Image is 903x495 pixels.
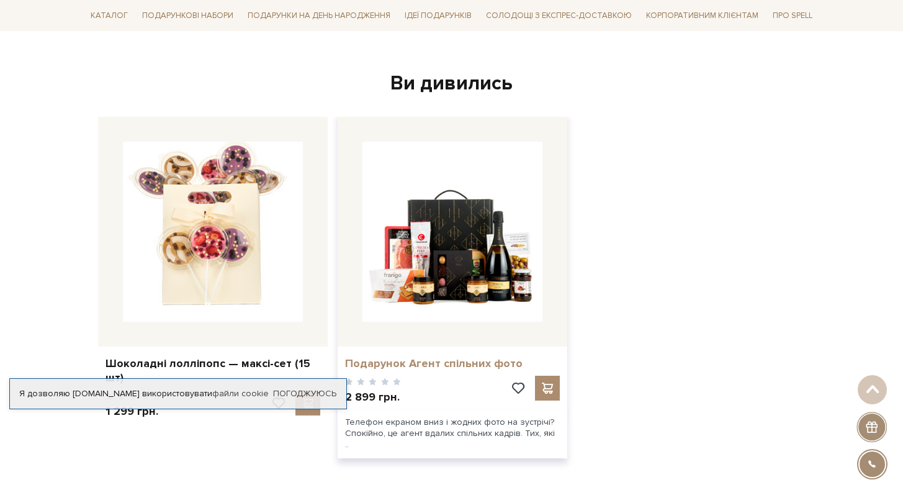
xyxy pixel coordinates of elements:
[212,388,269,399] a: файли cookie
[345,356,560,371] a: Подарунок Агент спільних фото
[93,71,811,97] div: Ви дивились
[86,6,133,25] a: Каталог
[10,388,346,399] div: Я дозволяю [DOMAIN_NAME] використовувати
[273,388,336,399] a: Погоджуюсь
[400,6,477,25] a: Ідеї подарунків
[345,390,402,404] p: 2 899 грн.
[641,6,763,25] a: Корпоративним клієнтам
[106,404,162,419] p: 1 299 грн.
[481,5,637,26] a: Солодощі з експрес-доставкою
[106,356,320,386] a: Шоколадні лолліпопс — максі-сет (15 шт)
[243,6,395,25] a: Подарунки на День народження
[137,6,238,25] a: Подарункові набори
[338,409,567,458] div: Телефон екраном вниз і жодних фото на зустрічі? Спокійно, це агент вдалих спільних кадрів. Тих, я...
[768,6,817,25] a: Про Spell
